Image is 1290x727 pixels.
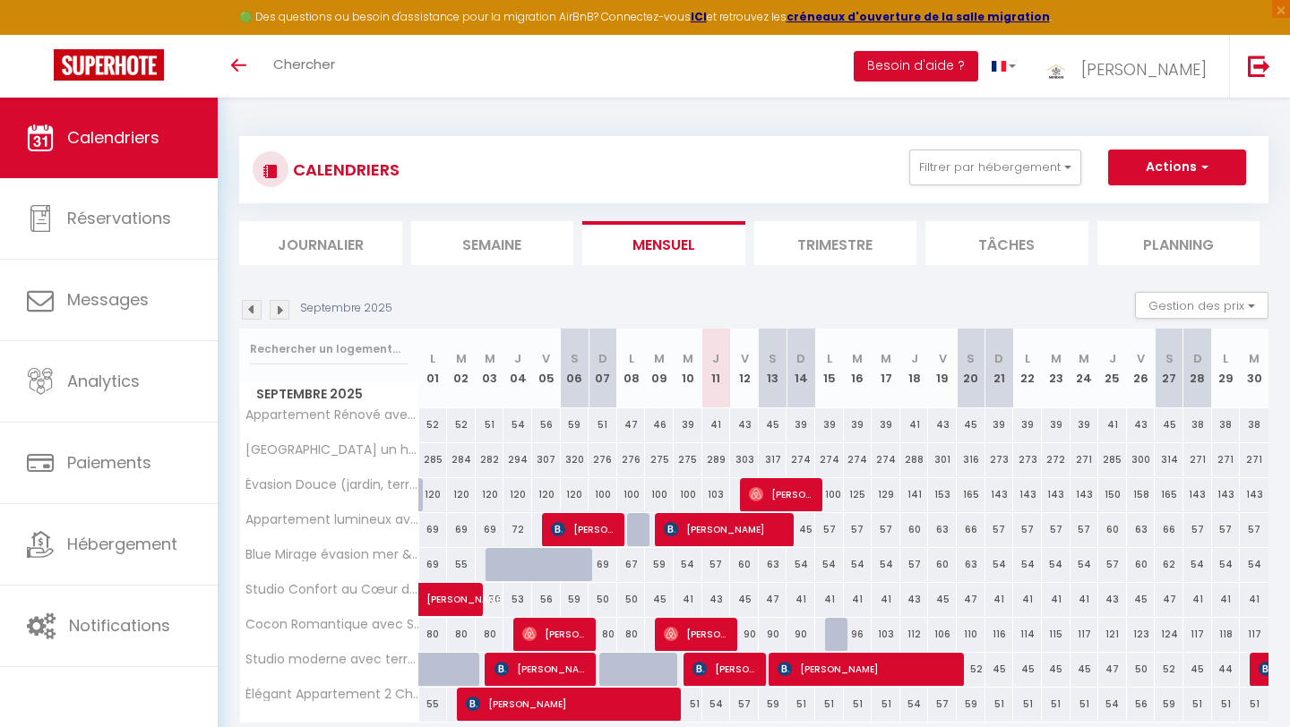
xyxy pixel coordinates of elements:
[900,618,929,651] div: 112
[1183,548,1212,581] div: 54
[854,51,978,81] button: Besoin d'aide ?
[503,408,532,441] div: 54
[692,652,760,686] span: [PERSON_NAME]
[844,583,873,616] div: 41
[1183,618,1212,651] div: 117
[447,478,476,511] div: 120
[1098,443,1127,476] div: 285
[426,573,509,607] span: [PERSON_NAME]
[1098,548,1127,581] div: 57
[1240,513,1268,546] div: 57
[1013,583,1042,616] div: 41
[759,583,787,616] div: 47
[769,350,777,367] abbr: S
[67,451,151,474] span: Paiements
[730,548,759,581] div: 60
[1042,478,1071,511] div: 143
[1248,55,1270,77] img: logout
[1013,329,1042,408] th: 22
[589,478,617,511] div: 100
[617,618,646,651] div: 80
[447,408,476,441] div: 52
[712,350,719,367] abbr: J
[815,583,844,616] div: 41
[872,443,900,476] div: 274
[476,329,504,408] th: 03
[503,513,532,546] div: 72
[243,618,422,631] span: Cocon Romantique avec Sauna 🧖‍♀️ – Voûte Toulousaine à [GEOGRAPHIC_DATA]
[900,548,929,581] div: 57
[702,548,731,581] div: 57
[674,329,702,408] th: 10
[1240,618,1268,651] div: 117
[844,408,873,441] div: 39
[589,583,617,616] div: 50
[1240,408,1268,441] div: 38
[447,618,476,651] div: 80
[730,583,759,616] div: 45
[522,617,589,651] span: [PERSON_NAME]
[243,478,422,492] span: Évasion Douce (jardin, terrasse et piscine privée)
[419,478,448,511] div: 120
[815,548,844,581] div: 54
[985,408,1014,441] div: 39
[503,478,532,511] div: 120
[1183,583,1212,616] div: 41
[844,513,873,546] div: 57
[476,478,504,511] div: 120
[561,329,589,408] th: 06
[1098,583,1127,616] div: 43
[645,329,674,408] th: 09
[243,408,422,422] span: Appartement Rénové avec Style et Parking Sécurisé
[1155,513,1183,546] div: 66
[582,221,745,265] li: Mensuel
[787,9,1050,24] a: créneaux d'ouverture de la salle migration
[1155,548,1183,581] div: 62
[674,583,702,616] div: 41
[617,583,646,616] div: 50
[645,478,674,511] div: 100
[1127,478,1156,511] div: 158
[872,548,900,581] div: 54
[787,618,815,651] div: 90
[67,533,177,555] span: Hébergement
[1013,653,1042,686] div: 45
[67,126,159,149] span: Calendriers
[994,350,1003,367] abbr: D
[872,408,900,441] div: 39
[532,329,561,408] th: 05
[456,350,467,367] abbr: M
[872,478,900,511] div: 129
[985,329,1014,408] th: 21
[928,478,957,511] div: 153
[561,408,589,441] div: 59
[419,583,448,617] a: [PERSON_NAME]
[815,443,844,476] div: 274
[754,221,917,265] li: Trimestre
[260,35,348,98] a: Chercher
[1071,653,1099,686] div: 45
[532,443,561,476] div: 307
[844,548,873,581] div: 54
[852,350,863,367] abbr: M
[1165,350,1174,367] abbr: S
[1098,513,1127,546] div: 60
[730,443,759,476] div: 303
[1240,329,1268,408] th: 30
[476,513,504,546] div: 69
[674,478,702,511] div: 100
[928,443,957,476] div: 301
[985,513,1014,546] div: 57
[419,408,448,441] div: 52
[1249,350,1260,367] abbr: M
[759,618,787,651] div: 90
[900,443,929,476] div: 288
[909,150,1081,185] button: Filtrer par hébergement
[300,300,392,317] p: Septembre 2025
[1042,653,1071,686] div: 45
[589,408,617,441] div: 51
[749,477,816,511] span: [PERSON_NAME]
[1013,618,1042,651] div: 114
[664,512,788,546] span: [PERSON_NAME]
[1013,408,1042,441] div: 39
